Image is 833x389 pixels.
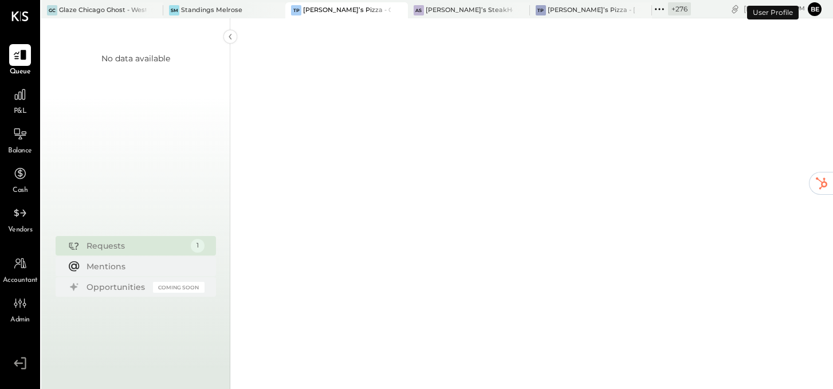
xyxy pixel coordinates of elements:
[303,6,390,15] div: [PERSON_NAME]’s Pizza - Original
[10,67,31,77] span: Queue
[729,3,741,15] div: copy link
[548,6,635,15] div: [PERSON_NAME]’s Pizza - [GEOGRAPHIC_DATA]
[13,186,27,196] span: Cash
[8,225,33,235] span: Vendors
[668,2,691,15] div: + 276
[87,261,199,272] div: Mentions
[771,3,793,14] span: 1 : 28
[1,202,40,235] a: Vendors
[1,44,40,77] a: Queue
[47,5,57,15] div: GC
[1,123,40,156] a: Balance
[1,163,40,196] a: Cash
[101,53,170,64] div: No data available
[414,5,424,15] div: AS
[3,276,38,286] span: Accountant
[747,6,799,19] div: User Profile
[291,5,301,15] div: TP
[181,6,242,15] div: Standings Melrose
[426,6,513,15] div: [PERSON_NAME]’s SteakHouse - LA
[8,146,32,156] span: Balance
[1,84,40,117] a: P&L
[87,281,147,293] div: Opportunities
[169,5,179,15] div: SM
[59,6,146,15] div: Glaze Chicago Ghost - West River Rice LLC
[191,239,205,253] div: 1
[744,3,805,14] div: [DATE]
[795,5,805,13] span: pm
[153,282,205,293] div: Coming Soon
[14,107,27,117] span: P&L
[87,240,185,252] div: Requests
[808,2,822,16] button: Be
[10,315,30,325] span: Admin
[1,292,40,325] a: Admin
[536,5,546,15] div: TP
[1,253,40,286] a: Accountant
